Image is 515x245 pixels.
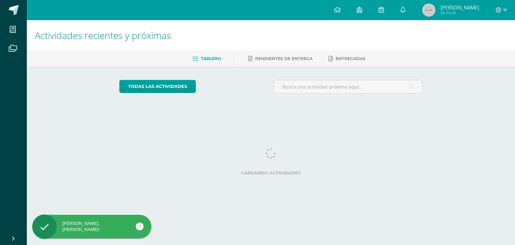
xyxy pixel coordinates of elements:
label: Cargando actividades [119,170,423,176]
div: [PERSON_NAME], [PERSON_NAME]! [32,220,151,233]
span: Mi Perfil [441,10,479,16]
a: Tablero [192,53,221,64]
span: Pendientes de entrega [255,56,312,61]
a: Pendientes de entrega [248,53,312,64]
img: 45x45 [422,3,436,17]
span: Entregadas [336,56,365,61]
a: todas las Actividades [119,80,196,93]
a: Entregadas [329,53,365,64]
span: [PERSON_NAME] [441,4,479,11]
span: Actividades recientes y próximas [35,29,171,42]
input: Busca una actividad próxima aquí... [274,80,422,93]
span: Tablero [201,56,221,61]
